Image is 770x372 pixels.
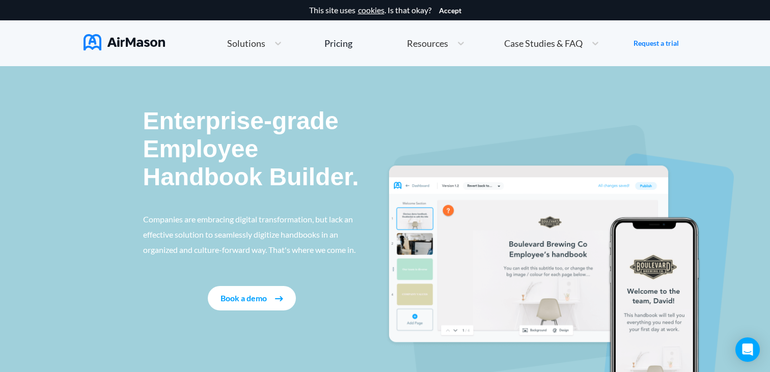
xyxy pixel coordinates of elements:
button: Book a demo [208,286,296,310]
span: Solutions [227,39,265,48]
span: Resources [407,39,448,48]
a: Pricing [324,34,352,52]
a: Request a trial [634,38,679,48]
p: Enterprise-grade Employee Handbook Builder. [143,107,361,191]
p: Companies are embracing digital transformation, but lack an effective solution to seamlessly digi... [143,212,361,257]
img: AirMason Logo [84,34,165,50]
a: cookies [358,6,384,15]
span: Case Studies & FAQ [504,39,583,48]
div: Open Intercom Messenger [735,337,760,362]
div: Pricing [324,39,352,48]
button: Accept cookies [439,7,461,15]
